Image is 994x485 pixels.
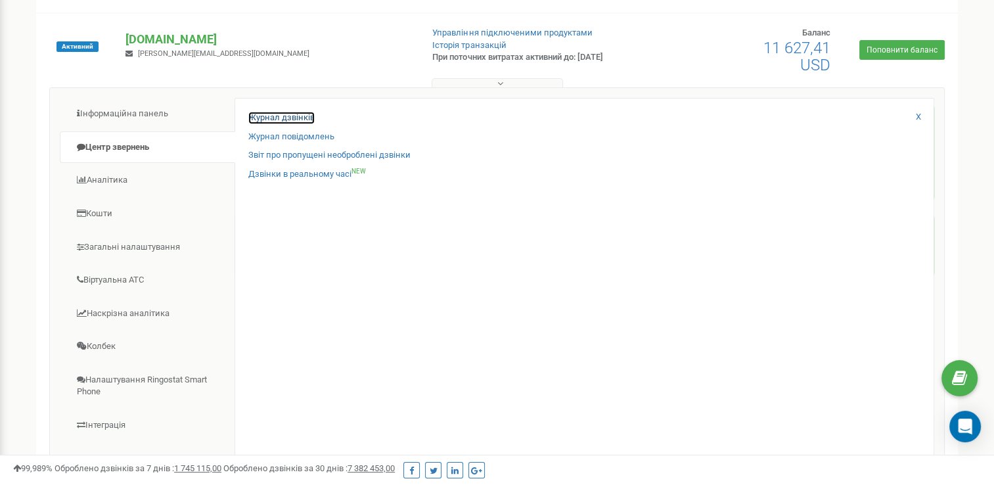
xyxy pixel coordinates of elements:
a: Налаштування Ringostat Smart Phone [60,364,235,408]
a: Інтеграція [60,409,235,442]
a: Журнал дзвінків [248,112,315,124]
a: Аналiтика [60,164,235,196]
a: Звіт про пропущені необроблені дзвінки [248,149,411,162]
a: X [916,111,921,124]
a: Дзвінки в реальному часіNEW [248,168,366,181]
p: [DOMAIN_NAME] [125,31,411,48]
u: 7 382 453,00 [348,463,395,473]
span: 11 627,41 USD [763,39,830,74]
div: Open Intercom Messenger [949,411,981,442]
a: Поповнити баланс [859,40,945,60]
span: Баланс [802,28,830,37]
p: При поточних витратах активний до: [DATE] [432,51,641,64]
u: 1 745 115,00 [174,463,221,473]
a: Mini CRM [60,443,235,475]
a: Віртуальна АТС [60,264,235,296]
span: Оброблено дзвінків за 7 днів : [55,463,221,473]
a: Управління підключеними продуктами [432,28,592,37]
a: Наскрізна аналітика [60,298,235,330]
a: Журнал повідомлень [248,131,334,143]
a: Інформаційна панель [60,98,235,130]
sup: NEW [351,168,366,175]
span: [PERSON_NAME][EMAIL_ADDRESS][DOMAIN_NAME] [138,49,309,58]
span: Оброблено дзвінків за 30 днів : [223,463,395,473]
a: Кошти [60,198,235,230]
a: Колбек [60,331,235,363]
span: 99,989% [13,463,53,473]
a: Історія транзакцій [432,40,506,50]
a: Центр звернень [60,131,235,164]
span: Активний [56,41,99,52]
a: Загальні налаштування [60,231,235,264]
